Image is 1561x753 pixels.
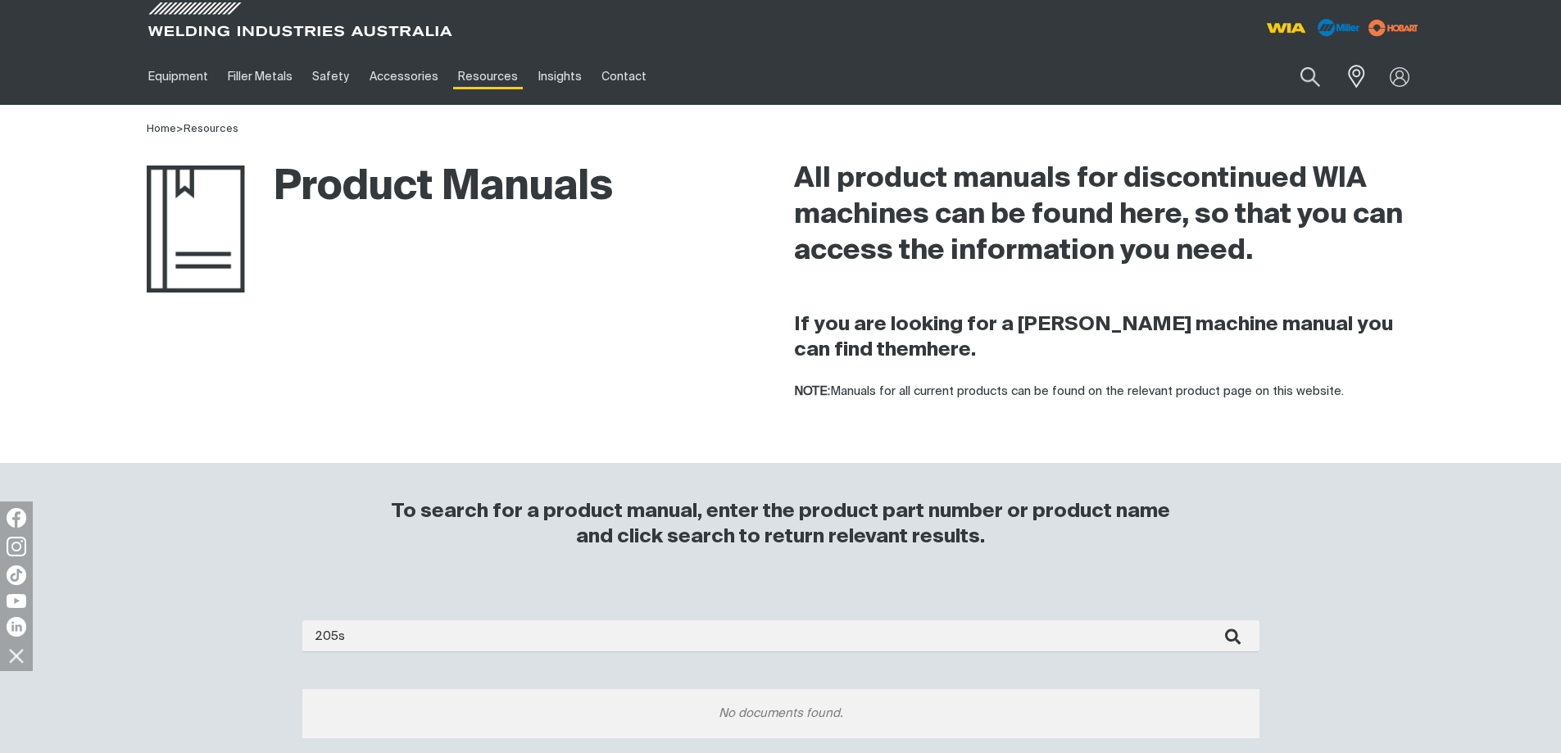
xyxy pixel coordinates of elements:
h1: Product Manuals [147,161,613,215]
a: Contact [592,48,656,105]
a: Accessories [360,48,448,105]
img: Facebook [7,508,26,528]
a: Resources [448,48,528,105]
p: Manuals for all current products can be found on the relevant product page on this website. [794,383,1415,401]
h2: All product manuals for discontinued WIA machines can be found here, so that you can access the i... [794,161,1415,270]
img: TikTok [7,565,26,585]
h3: To search for a product manual, enter the product part number or product name and click search to... [384,499,1178,550]
a: Filler Metals [218,48,302,105]
div: No documents found. [302,689,1259,738]
strong: NOTE: [794,385,830,397]
img: YouTube [7,594,26,608]
a: Resources [184,124,238,134]
a: here. [927,340,976,360]
a: Insights [528,48,591,105]
button: Search products [1282,57,1338,96]
input: Enter search... [302,620,1259,652]
span: > [176,124,184,134]
a: Safety [302,48,359,105]
strong: If you are looking for a [PERSON_NAME] machine manual you can find them [794,315,1393,360]
a: Home [147,124,176,134]
img: Instagram [7,537,26,556]
nav: Main [138,48,1102,105]
img: miller [1364,16,1423,40]
img: LinkedIn [7,617,26,637]
a: Equipment [138,48,218,105]
img: hide socials [2,642,30,669]
input: Product name or item number... [1261,57,1337,96]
